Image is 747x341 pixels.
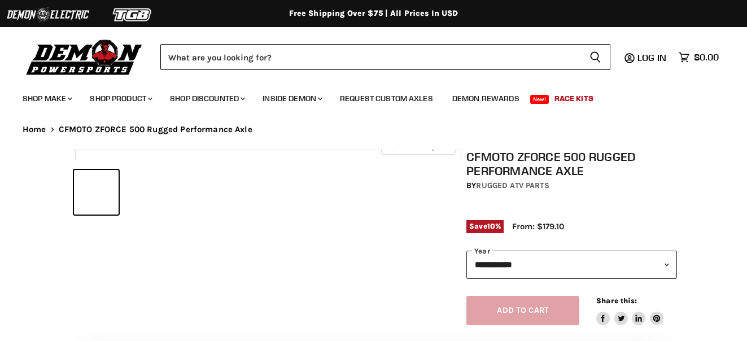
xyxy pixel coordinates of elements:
select: year [466,251,677,278]
span: $0.00 [694,52,719,63]
a: Race Kits [546,87,602,110]
img: Demon Powersports [23,37,146,77]
img: Demon Electric Logo 2 [6,4,90,25]
a: Shop Discounted [161,87,252,110]
span: From: $179.10 [512,221,564,231]
button: CFMOTO ZFORCE 500 Rugged Performance Axle thumbnail [171,170,215,215]
ul: Main menu [14,82,716,110]
button: CFMOTO ZFORCE 500 Rugged Performance Axle thumbnail [122,170,167,215]
span: Click to expand [387,142,449,151]
a: Shop Make [14,87,79,110]
span: Log in [637,52,666,63]
input: Search [160,44,580,70]
a: Rugged ATV Parts [476,181,549,190]
h1: CFMOTO ZFORCE 500 Rugged Performance Axle [466,150,677,178]
a: Shop Product [81,87,159,110]
a: Log in [632,53,673,63]
aside: Share this: [596,296,663,326]
button: CFMOTO ZFORCE 500 Rugged Performance Axle thumbnail [74,170,119,215]
span: 10 [487,222,495,230]
span: Share this: [596,296,637,305]
a: Request Custom Axles [331,87,442,110]
a: Home [23,125,46,134]
a: $0.00 [673,49,724,65]
a: Inside Demon [254,87,329,110]
span: New! [530,95,549,104]
button: Search [580,44,610,70]
div: by [466,180,677,192]
form: Product [160,44,610,70]
span: CFMOTO ZFORCE 500 Rugged Performance Axle [59,125,252,134]
img: TGB Logo 2 [90,4,175,25]
a: Demon Rewards [444,87,528,110]
span: Save % [466,220,504,233]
